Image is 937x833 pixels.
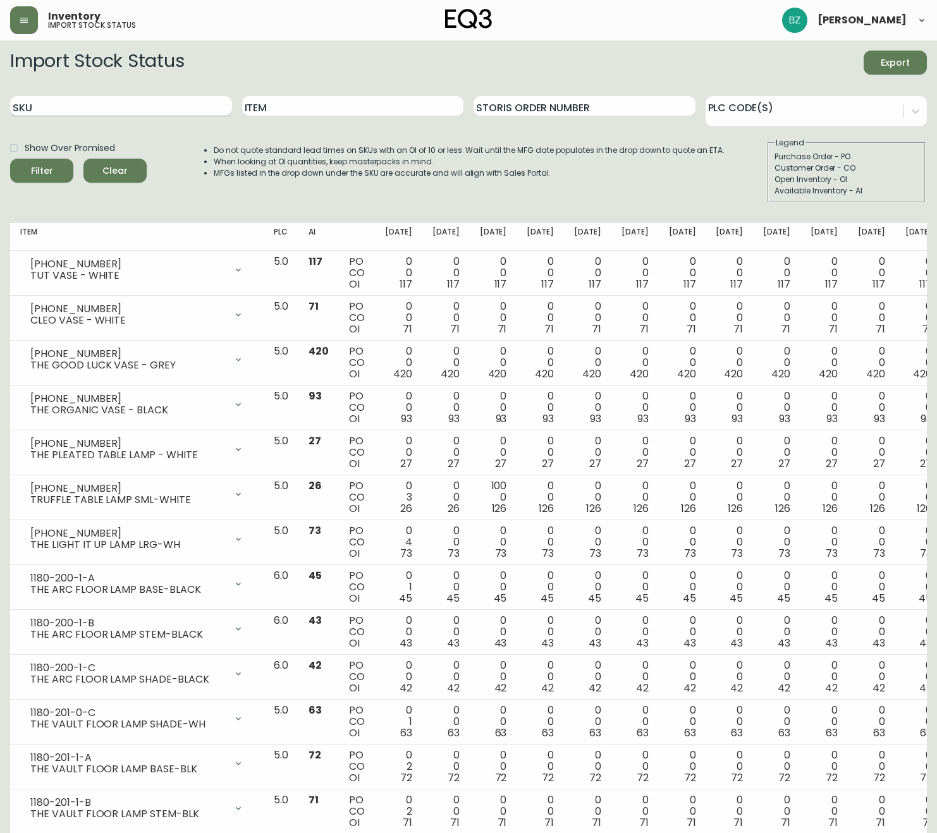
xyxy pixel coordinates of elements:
span: 420 [630,367,649,381]
div: 0 0 [432,301,460,335]
span: 93 [637,411,649,426]
span: 45 [683,591,696,605]
div: 0 0 [858,346,885,380]
span: 45 [872,591,885,605]
span: 117 [447,277,460,291]
div: 0 0 [669,570,696,604]
div: 0 0 [385,256,412,290]
div: 0 0 [763,570,790,604]
li: Do not quote standard lead times on SKUs with an OI of 10 or less. Wait until the MFG date popula... [214,145,725,156]
span: 71 [592,322,601,336]
span: OI [349,546,360,561]
div: 0 0 [622,301,649,335]
td: 5.0 [264,520,298,565]
div: 0 0 [716,570,743,604]
div: 0 0 [622,256,649,290]
span: 26 [400,501,412,516]
div: 0 0 [858,435,885,470]
td: 5.0 [264,296,298,341]
div: 0 0 [385,346,412,380]
div: 0 0 [763,525,790,559]
div: 0 0 [905,346,933,380]
span: 117 [730,277,743,291]
div: 0 0 [811,570,838,604]
th: [DATE] [848,223,895,251]
span: 73 [778,546,790,561]
td: 5.0 [264,430,298,475]
li: When looking at OI quantities, keep masterpacks in mind. [214,156,725,167]
div: PO CO [349,391,365,425]
span: 71 [922,322,932,336]
div: 0 0 [811,525,838,559]
div: 0 0 [763,480,790,514]
div: 1180-200-1-A [30,573,226,584]
div: THE LIGHT IT UP LAMP LRG-WH [30,539,226,550]
span: 420 [819,367,838,381]
span: 420 [535,367,554,381]
span: 27 [731,456,743,471]
div: 0 0 [527,480,554,514]
div: 0 0 [432,570,460,604]
span: 27 [542,456,554,471]
div: 0 0 [716,525,743,559]
span: 93 [732,411,743,426]
button: Export [864,51,927,75]
div: PO CO [349,480,365,514]
span: 93 [685,411,696,426]
span: 45 [399,591,412,605]
span: 27 [309,434,321,448]
div: 0 0 [480,391,507,425]
span: 45 [730,591,743,605]
img: logo [445,9,492,29]
th: [DATE] [706,223,753,251]
div: 0 0 [527,525,554,559]
td: 6.0 [264,565,298,610]
div: 0 0 [622,480,649,514]
span: 420 [724,367,743,381]
div: 0 0 [716,346,743,380]
span: 420 [913,367,932,381]
span: 117 [873,277,885,291]
span: 93 [496,411,507,426]
li: MFGs listed in the drop down under the SKU are accurate and will align with Sales Portal. [214,167,725,179]
span: 71 [309,299,319,313]
th: [DATE] [517,223,564,251]
div: 0 0 [811,435,838,470]
div: 0 0 [622,435,649,470]
span: 27 [778,456,790,471]
span: 117 [589,277,601,291]
span: 117 [683,277,696,291]
span: 126 [728,501,743,516]
div: 0 0 [905,435,933,470]
span: 71 [403,322,412,336]
div: 1180-201-1-A [30,752,226,763]
td: 5.0 [264,251,298,296]
span: 27 [400,456,412,471]
div: 0 0 [480,435,507,470]
div: TUT VASE - WHITE [30,270,226,281]
th: [DATE] [753,223,800,251]
span: 27 [920,456,932,471]
div: 0 0 [858,480,885,514]
th: [DATE] [470,223,517,251]
div: 0 0 [716,256,743,290]
div: 0 0 [480,346,507,380]
span: 117 [494,277,507,291]
div: 0 4 [385,525,412,559]
button: Clear [83,159,147,183]
div: PO CO [349,301,365,335]
div: 0 0 [763,391,790,425]
div: 0 0 [527,391,554,425]
span: 420 [677,367,696,381]
th: [DATE] [659,223,706,251]
div: 0 0 [480,570,507,604]
span: 117 [541,277,554,291]
span: 117 [309,254,322,269]
div: PO CO [349,256,365,290]
div: 0 0 [432,391,460,425]
div: 0 0 [385,435,412,470]
div: THE VAULT FLOOR LAMP SHADE-WH [30,719,226,730]
span: 420 [771,367,790,381]
div: 0 0 [669,525,696,559]
h2: Import Stock Status [10,51,184,75]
